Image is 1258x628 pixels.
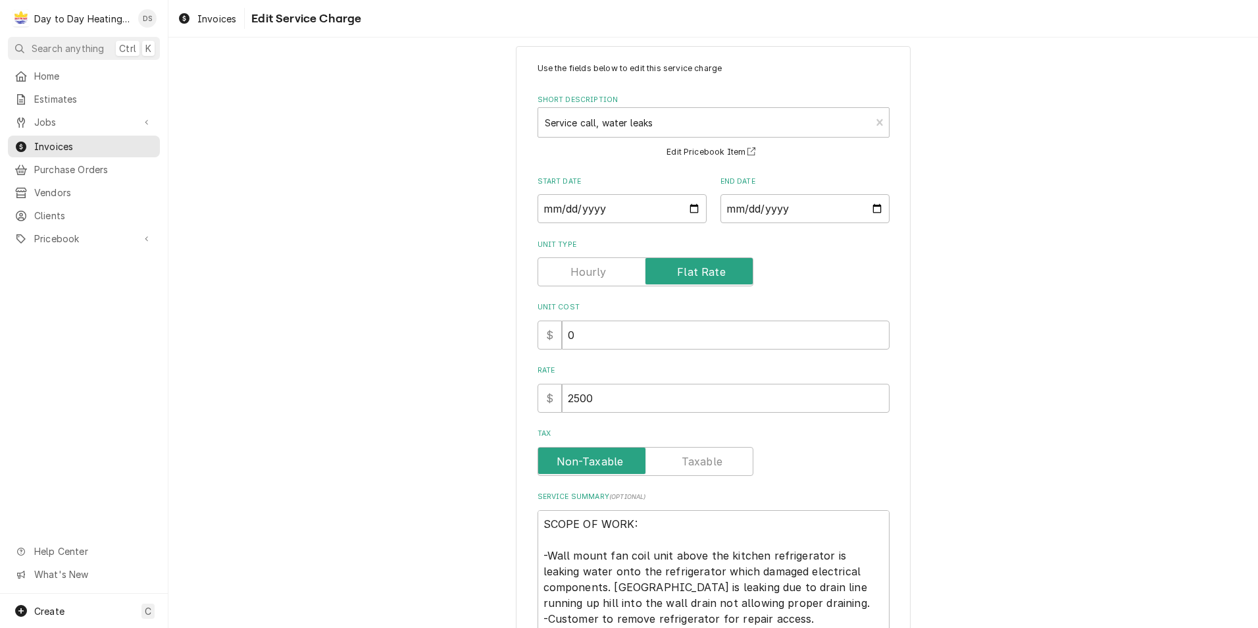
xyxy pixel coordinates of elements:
[172,8,241,30] a: Invoices
[34,163,153,176] span: Purchase Orders
[609,493,646,500] span: ( optional )
[145,41,151,55] span: K
[34,567,152,581] span: What's New
[538,240,890,286] div: Unit Type
[538,63,890,74] p: Use the fields below to edit this service charge
[8,228,160,249] a: Go to Pricebook
[538,95,890,160] div: Short Description
[538,95,890,105] label: Short Description
[34,186,153,199] span: Vendors
[12,9,30,28] div: D
[665,144,762,161] button: Edit Pricebook Item
[34,544,152,558] span: Help Center
[12,9,30,28] div: Day to Day Heating and Cooling's Avatar
[34,115,134,129] span: Jobs
[538,429,890,475] div: Tax
[8,159,160,180] a: Purchase Orders
[8,182,160,203] a: Vendors
[538,384,562,413] div: $
[119,41,136,55] span: Ctrl
[538,429,890,439] label: Tax
[34,209,153,222] span: Clients
[538,240,890,250] label: Unit Type
[538,302,890,349] div: Unit Cost
[247,10,361,28] span: Edit Service Charge
[138,9,157,28] div: DS
[8,65,160,87] a: Home
[538,176,707,223] div: Start Date
[538,492,890,502] label: Service Summary
[8,111,160,133] a: Go to Jobs
[34,232,134,246] span: Pricebook
[8,563,160,585] a: Go to What's New
[197,12,236,26] span: Invoices
[32,41,104,55] span: Search anything
[145,604,151,618] span: C
[538,321,562,350] div: $
[8,136,160,157] a: Invoices
[34,140,153,153] span: Invoices
[538,365,890,376] label: Rate
[34,606,64,617] span: Create
[538,302,890,313] label: Unit Cost
[8,540,160,562] a: Go to Help Center
[34,12,131,26] div: Day to Day Heating and Cooling
[34,69,153,83] span: Home
[720,176,890,187] label: End Date
[720,176,890,223] div: End Date
[8,37,160,60] button: Search anythingCtrlK
[34,92,153,106] span: Estimates
[720,194,890,223] input: yyyy-mm-dd
[138,9,157,28] div: David Silvestre's Avatar
[8,205,160,226] a: Clients
[538,176,707,187] label: Start Date
[8,88,160,110] a: Estimates
[538,194,707,223] input: yyyy-mm-dd
[538,365,890,412] div: [object Object]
